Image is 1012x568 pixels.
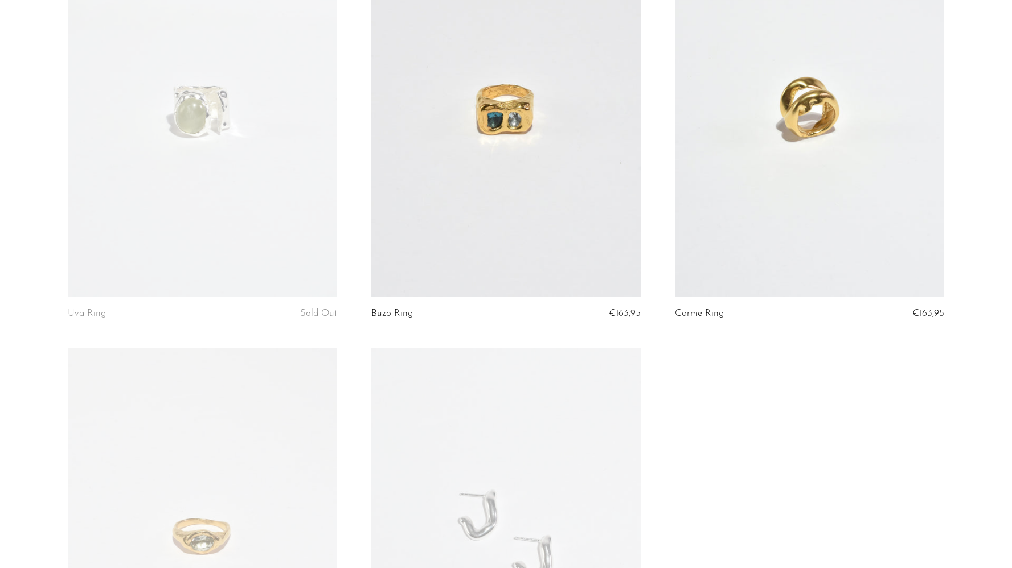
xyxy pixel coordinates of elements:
a: Buzo Ring [371,308,413,319]
span: €163,95 [609,308,641,318]
span: Sold Out [300,308,337,318]
a: Carme Ring [675,308,724,319]
a: Uva Ring [68,308,106,319]
span: €163,95 [912,308,944,318]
